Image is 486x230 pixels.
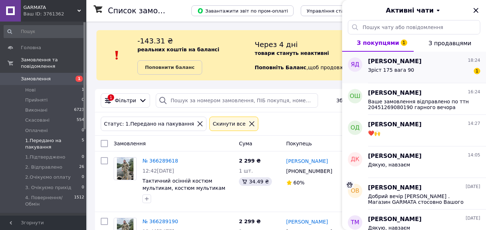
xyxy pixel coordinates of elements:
[350,92,360,100] span: ОШ
[342,34,414,52] button: З покупцями1
[103,120,195,128] div: Статус: 1.Передано на пакування
[82,87,84,93] span: 1
[112,50,122,61] img: :exclamation:
[239,177,272,186] div: 34.49 ₴
[114,141,146,146] span: Замовлення
[25,154,65,160] span: 1.Підтверджено
[23,11,86,17] div: Ваш ID: 3761362
[368,89,422,97] span: [PERSON_NAME]
[21,57,86,70] span: Замовлення та повідомлення
[286,158,328,165] a: [PERSON_NAME]
[82,127,84,134] span: 0
[76,76,83,82] span: 1
[368,152,422,160] span: [PERSON_NAME]
[239,158,261,164] span: 2 299 ₴
[368,162,410,168] span: Дякую, навзаєм
[468,152,480,158] span: 14:05
[362,6,466,15] button: Активні чати
[342,178,486,210] button: ОВ[PERSON_NAME][DATE]Добрий вечір [PERSON_NAME] . Магазин GARMATA стосовно Вашого замовлення на з...
[25,87,36,93] span: Нові
[82,154,84,160] span: 0
[25,194,74,207] span: 4. Повернення/Обмін
[239,168,253,174] span: 1 шт.
[465,215,480,221] span: [DATE]
[468,89,480,95] span: 16:24
[350,124,359,132] span: ОД
[25,137,82,150] span: 1.Передано на пакування
[472,6,480,15] button: Закрити
[239,219,261,224] span: 2 299 ₴
[142,178,231,212] a: Тактичний осінній костюм мультикам, костюм мультикам на флісі, костюм софтшел мультикам,форма мул...
[348,20,480,34] input: Пошук чату або повідомлення
[368,99,470,110] span: Ваше замовлення відправлено по ттн 20451269080190 гарного вечора
[4,25,85,38] input: Пошук
[25,107,47,113] span: Виконані
[255,50,329,56] b: товари стануть неактивні
[342,83,486,115] button: ОШ[PERSON_NAME]16:24Ваше замовлення відправлено по ттн 20451269080190 гарного вечора
[142,219,178,224] a: № 366289190
[191,5,294,16] button: Завантажити звіт по пром-оплаті
[82,184,84,191] span: 0
[368,130,380,136] span: ❤️🙌
[74,194,84,207] span: 1512
[197,8,288,14] span: Завантажити звіт по пром-оплаті
[21,76,51,82] span: Замовлення
[79,164,84,170] span: 26
[368,57,422,66] span: [PERSON_NAME]
[351,155,359,164] span: ДК
[468,57,480,64] span: 18:24
[368,67,414,73] span: Зріст 175 вага 90
[82,174,84,180] span: 0
[142,158,178,164] a: № 366289618
[357,39,399,46] span: З покупцями
[351,187,359,195] span: ОВ
[25,184,71,191] span: 3. Очікуємо прихід
[368,215,422,224] span: [PERSON_NAME]
[255,65,306,70] b: Поповніть Баланс
[25,164,62,170] span: 2. Відправлено
[108,6,181,15] h1: Список замовлень
[74,107,84,113] span: 6723
[137,37,173,45] span: -143.31 ₴
[145,65,195,70] b: Поповнити баланс
[294,180,305,186] span: 60%
[368,184,422,192] span: [PERSON_NAME]
[336,97,389,104] span: Збережені фільтри:
[468,121,480,127] span: 14:27
[342,115,486,146] button: ОД[PERSON_NAME]14:27❤️🙌
[137,47,219,52] b: реальних коштів на балансі
[401,39,407,46] span: 1
[25,127,48,134] span: Оплачені
[414,34,486,52] button: З продавцями
[156,93,318,108] input: Пошук за номером замовлення, ПІБ покупця, номером телефону, Email, номером накладної
[306,8,362,14] span: Управління статусами
[25,174,71,180] span: 2.Очікуємо оплату
[286,218,328,225] a: [PERSON_NAME]
[285,166,334,176] div: [PHONE_NUMBER]
[255,36,477,75] div: , щоб продовжити отримувати замовлення
[368,121,422,129] span: [PERSON_NAME]
[351,61,359,69] span: ЯД
[23,4,77,11] span: GARMATA
[137,60,202,75] a: Поповнити баланс
[342,146,486,178] button: ДК[PERSON_NAME]14:05Дякую, навзаєм
[115,97,136,104] span: Фільтри
[25,117,50,123] span: Скасовані
[301,5,367,16] button: Управління статусами
[211,120,247,128] div: Cкинути все
[82,97,84,103] span: 0
[142,168,174,174] span: 12:42[DATE]
[351,219,359,227] span: ТМ
[386,6,433,15] span: Активні чати
[255,40,298,49] span: Через 4 дні
[368,193,470,205] span: Добрий вечір [PERSON_NAME] . Магазин GARMATA стосовно Вашого замовлення на зимову куртку піксель ...
[82,137,84,150] span: 5
[286,141,312,146] span: Покупець
[117,158,134,180] img: Фото товару
[474,68,480,74] span: 1
[21,44,41,51] span: Головна
[77,117,84,123] span: 554
[114,157,137,180] a: Фото товару
[239,141,252,146] span: Cума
